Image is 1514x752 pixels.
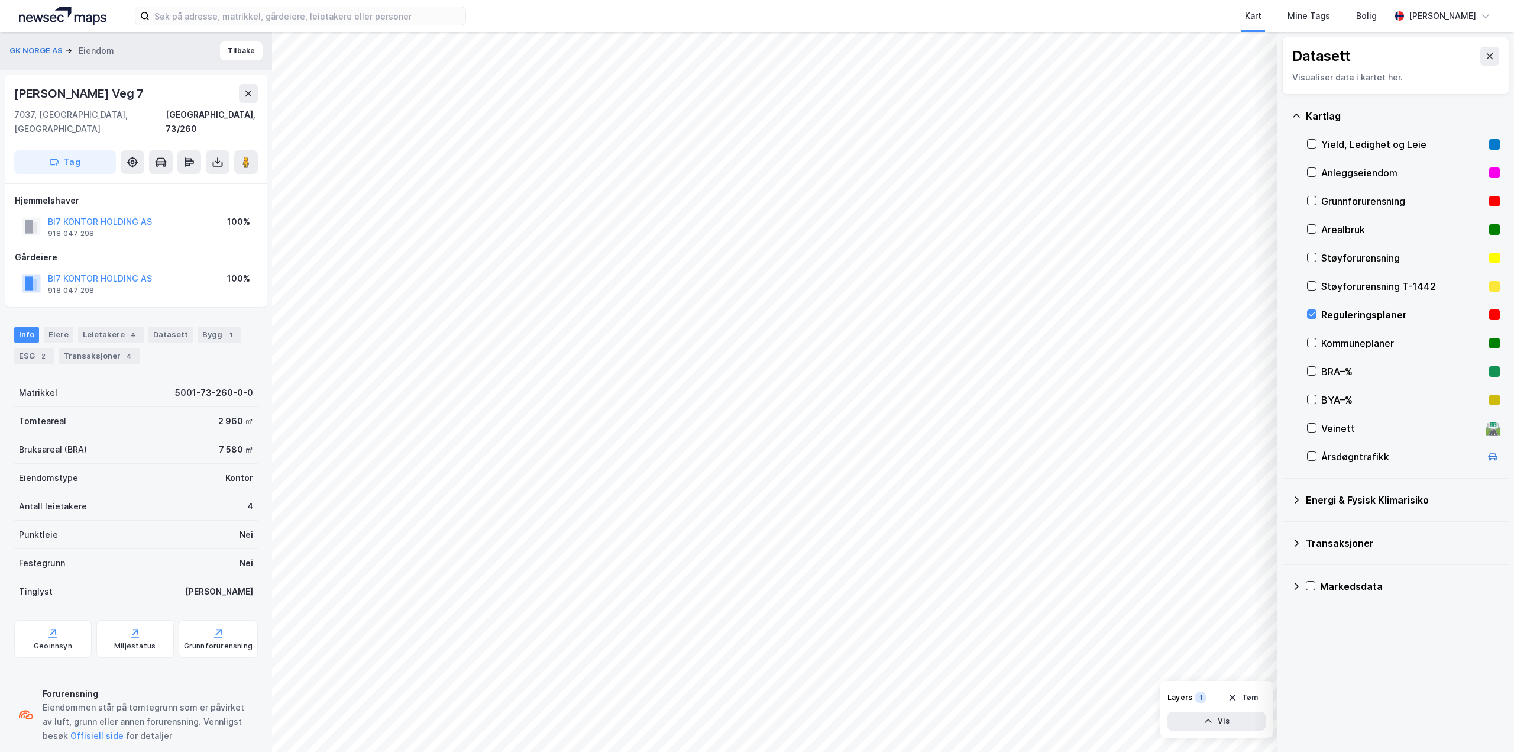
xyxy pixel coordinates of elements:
div: 918 047 298 [48,229,94,238]
div: Bolig [1356,9,1377,23]
div: Visualiser data i kartet her. [1292,70,1499,85]
div: Miljøstatus [114,641,156,651]
div: Eiendomstype [19,471,78,485]
div: BRA–% [1321,364,1484,379]
div: Yield, Ledighet og Leie [1321,137,1484,151]
div: 1 [1195,692,1206,703]
button: Tøm [1220,688,1266,707]
div: Datasett [148,327,193,343]
div: Tomteareal [19,414,66,428]
div: [PERSON_NAME] [185,585,253,599]
div: Bruksareal (BRA) [19,443,87,457]
div: Veinett [1321,421,1481,435]
div: Eiere [44,327,73,343]
div: 5001-73-260-0-0 [175,386,253,400]
div: Geoinnsyn [34,641,72,651]
div: Støyforurensning [1321,251,1484,265]
div: Hjemmelshaver [15,193,257,208]
div: Bygg [198,327,241,343]
div: BYA–% [1321,393,1484,407]
div: Reguleringsplaner [1321,308,1484,322]
div: Nei [240,556,253,570]
div: Eiendom [79,44,114,58]
div: Kontrollprogram for chat [1455,695,1514,752]
div: Kart [1245,9,1261,23]
div: Arealbruk [1321,222,1484,237]
div: Energi & Fysisk Klimarisiko [1306,493,1500,507]
div: [PERSON_NAME] Veg 7 [14,84,146,103]
div: Antall leietakere [19,499,87,514]
img: logo.a4113a55bc3d86da70a041830d287a7e.svg [19,7,106,25]
div: 100% [227,215,250,229]
div: 4 [123,350,135,362]
div: 2 960 ㎡ [218,414,253,428]
div: 7037, [GEOGRAPHIC_DATA], [GEOGRAPHIC_DATA] [14,108,166,136]
input: Søk på adresse, matrikkel, gårdeiere, leietakere eller personer [150,7,465,25]
div: Forurensning [43,687,253,701]
button: Tag [14,150,116,174]
div: Layers [1167,693,1192,702]
div: Årsdøgntrafikk [1321,450,1481,464]
div: 🛣️ [1485,421,1501,436]
button: Vis [1167,712,1266,731]
button: GK NORGE AS [9,45,65,57]
div: 2 [37,350,49,362]
div: Festegrunn [19,556,65,570]
div: Kartlag [1306,109,1500,123]
div: Datasett [1292,47,1351,66]
div: Matrikkel [19,386,57,400]
div: Leietakere [78,327,144,343]
div: Kontor [225,471,253,485]
div: Grunnforurensning [184,641,253,651]
div: 4 [247,499,253,514]
div: [GEOGRAPHIC_DATA], 73/260 [166,108,258,136]
div: Punktleie [19,528,58,542]
div: 1 [225,329,237,341]
div: Eiendommen står på tomtegrunn som er påvirket av luft, grunn eller annen forurensning. Vennligst ... [43,701,253,743]
div: Nei [240,528,253,542]
div: Info [14,327,39,343]
div: Gårdeiere [15,250,257,264]
div: Støyforurensning T-1442 [1321,279,1484,293]
div: [PERSON_NAME] [1409,9,1476,23]
button: Tilbake [220,41,263,60]
div: Kommuneplaner [1321,336,1484,350]
div: 7 580 ㎡ [219,443,253,457]
div: Transaksjoner [1306,536,1500,550]
iframe: Chat Widget [1455,695,1514,752]
div: Markedsdata [1320,579,1500,593]
div: Mine Tags [1287,9,1330,23]
div: Grunnforurensning [1321,194,1484,208]
div: ESG [14,348,54,364]
div: Tinglyst [19,585,53,599]
div: Anleggseiendom [1321,166,1484,180]
div: 4 [127,329,139,341]
div: 918 047 298 [48,286,94,295]
div: 100% [227,272,250,286]
div: Transaksjoner [59,348,140,364]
